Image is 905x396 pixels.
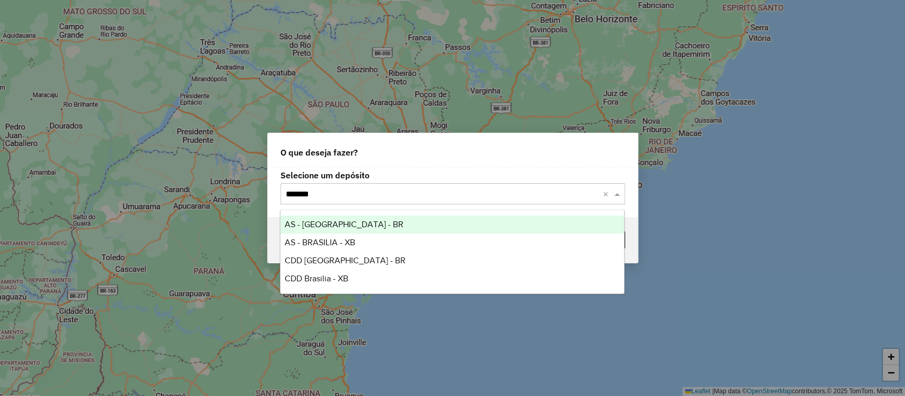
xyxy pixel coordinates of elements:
span: Clear all [603,187,612,200]
span: AS - [GEOGRAPHIC_DATA] - BR [285,220,403,229]
label: Selecione um depósito [280,169,625,182]
span: O que deseja fazer? [280,146,358,159]
span: CDD [GEOGRAPHIC_DATA] - BR [285,256,406,265]
span: CDD Brasilia - XB [285,274,348,283]
ng-dropdown-panel: Options list [280,210,625,294]
span: AS - BRASILIA - XB [285,238,355,247]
